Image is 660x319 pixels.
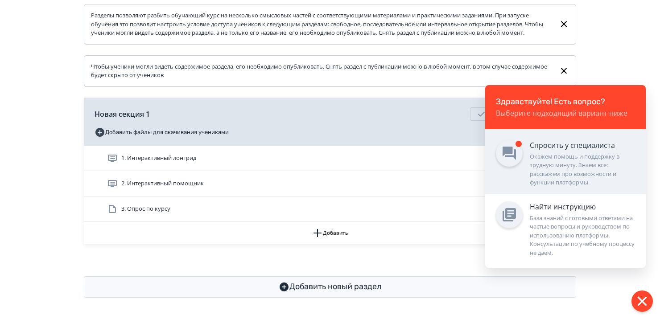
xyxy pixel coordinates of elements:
span: 3. Опрос по курсу [121,204,170,213]
span: Новая секция 1 [95,109,150,119]
div: Здравствуйте! Есть вопрос? [496,96,635,108]
div: Доступно ученикам [470,107,551,121]
div: База знаний с готовыми ответами на частые вопросы и руководством по использованию платформы. Конс... [530,214,635,258]
button: Добавить [84,222,576,244]
div: Выберите подходящий вариант ниже [496,108,635,119]
button: Добавить новый раздел [84,276,576,298]
div: 3. Опрос по курсу [84,196,576,222]
div: Чтобы ученики могли видеть содержимое раздела, его необходимо опубликовать. Снять раздел с публик... [91,62,552,80]
span: 2. Интерактивный помощник [121,179,204,188]
div: Окажем помощь и поддержку в трудную минуту. Знаем все: расскажем про возможности и функции платфо... [530,152,635,187]
div: Разделы позволяют разбить обучающий курс на несколько смысловых частей с соответствующими материа... [91,11,552,37]
div: Найти инструкцию [530,201,635,212]
button: Добавить файлы для скачивания учениками [95,125,229,139]
div: Спросить у специалиста [530,140,635,151]
a: Найти инструкциюБаза знаний с готовыми ответами на частые вопросы и руководством по использованию... [485,194,646,268]
div: 2. Интерактивный помощник [84,171,576,196]
span: 1. Интерактивный лонгрид [121,154,196,163]
div: 1. Интерактивный лонгрид [84,146,576,171]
